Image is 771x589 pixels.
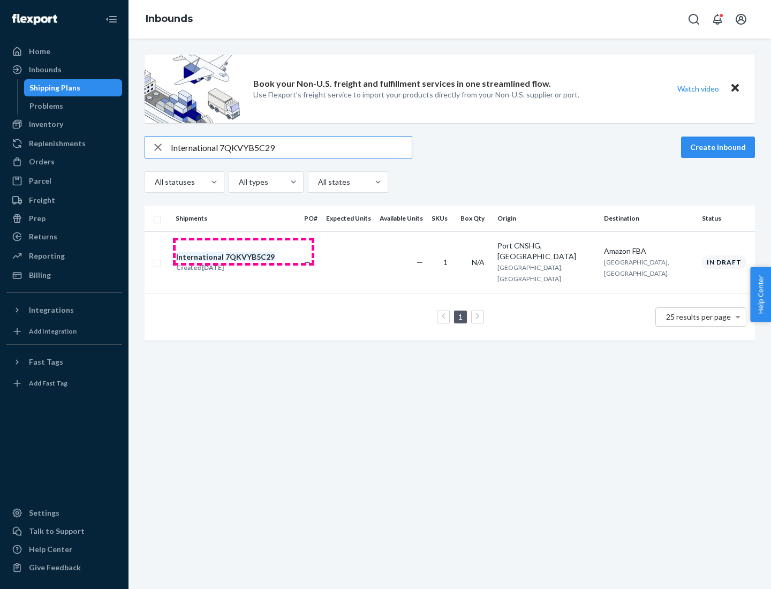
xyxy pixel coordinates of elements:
[171,206,300,231] th: Shipments
[6,323,122,340] a: Add Integration
[6,172,122,190] a: Parcel
[472,258,485,267] span: N/A
[29,176,51,186] div: Parcel
[154,177,155,187] input: All statuses
[29,562,81,573] div: Give Feedback
[6,228,122,245] a: Returns
[6,43,122,60] a: Home
[456,312,465,321] a: Page 1 is your current page
[730,9,752,30] button: Open account menu
[101,9,122,30] button: Close Navigation
[29,195,55,206] div: Freight
[600,206,698,231] th: Destination
[427,206,456,231] th: SKUs
[29,526,85,537] div: Talk to Support
[702,255,746,269] div: In draft
[681,137,755,158] button: Create inbound
[176,252,224,261] em: International
[6,135,122,152] a: Replenishments
[6,116,122,133] a: Inventory
[29,379,67,388] div: Add Fast Tag
[604,258,669,277] span: [GEOGRAPHIC_DATA], [GEOGRAPHIC_DATA]
[728,81,742,96] button: Close
[238,177,239,187] input: All types
[300,206,322,231] th: PO#
[6,192,122,209] a: Freight
[6,541,122,558] a: Help Center
[29,101,63,111] div: Problems
[29,544,72,555] div: Help Center
[604,246,693,256] div: Amazon FBA
[493,206,600,231] th: Origin
[253,78,551,90] p: Book your Non-U.S. freight and fulfillment services in one streamlined flow.
[6,210,122,227] a: Prep
[29,156,55,167] div: Orders
[6,301,122,319] button: Integrations
[322,206,375,231] th: Expected Units
[707,9,728,30] button: Open notifications
[375,206,427,231] th: Available Units
[29,119,63,130] div: Inventory
[6,267,122,284] a: Billing
[146,13,193,25] a: Inbounds
[29,231,57,242] div: Returns
[24,79,123,96] a: Shipping Plans
[443,258,448,267] span: 1
[24,97,123,115] a: Problems
[698,206,755,231] th: Status
[683,9,705,30] button: Open Search Box
[750,267,771,322] button: Help Center
[6,353,122,371] button: Fast Tags
[225,252,275,261] em: 7QKVYB5C29
[497,263,563,283] span: [GEOGRAPHIC_DATA], [GEOGRAPHIC_DATA]
[12,14,57,25] img: Flexport logo
[137,4,201,35] ol: breadcrumbs
[29,357,63,367] div: Fast Tags
[29,327,77,336] div: Add Integration
[29,46,50,57] div: Home
[666,312,731,321] span: 25 results per page
[29,213,46,224] div: Prep
[171,137,412,158] input: Search inbounds by name, destination, msku...
[29,305,74,315] div: Integrations
[176,262,275,273] div: Created [DATE]
[6,523,122,540] a: Talk to Support
[6,504,122,522] a: Settings
[670,81,726,96] button: Watch video
[6,247,122,265] a: Reporting
[253,89,579,100] p: Use Flexport’s freight service to import your products directly from your Non-U.S. supplier or port.
[29,251,65,261] div: Reporting
[456,206,493,231] th: Box Qty
[6,559,122,576] button: Give Feedback
[29,138,86,149] div: Replenishments
[29,508,59,518] div: Settings
[6,61,122,78] a: Inbounds
[497,240,595,262] div: Port CNSHG, [GEOGRAPHIC_DATA]
[6,153,122,170] a: Orders
[29,64,62,75] div: Inbounds
[417,258,423,267] span: —
[6,375,122,392] a: Add Fast Tag
[317,177,318,187] input: All states
[304,258,311,267] span: —
[29,82,80,93] div: Shipping Plans
[29,270,51,281] div: Billing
